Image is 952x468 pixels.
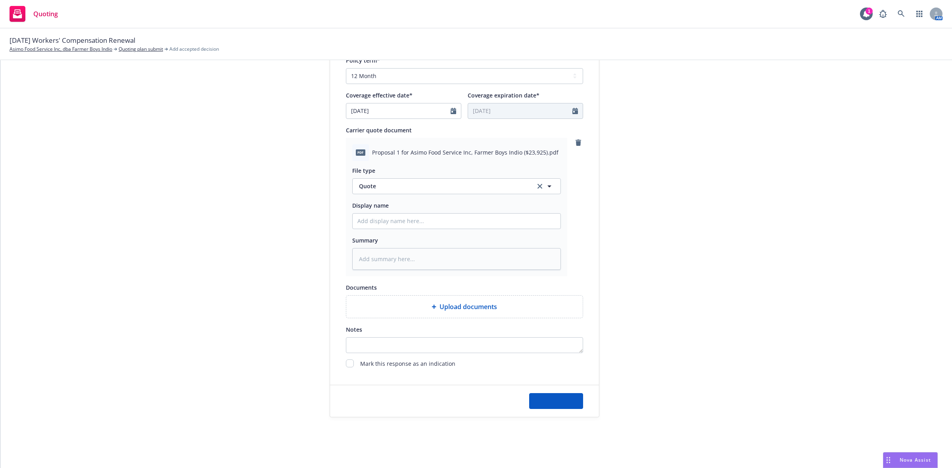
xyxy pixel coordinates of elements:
[866,8,873,15] div: 1
[360,359,455,369] span: Mark this response as an indication
[346,326,362,333] span: Notes
[346,103,451,118] input: MM/DD/YYYY
[6,3,61,25] a: Quoting
[875,6,891,22] a: Report a Bug
[529,393,583,409] button: Next
[346,295,583,318] div: Upload documents
[893,6,909,22] a: Search
[451,108,456,114] svg: Calendar
[883,453,893,468] div: Drag to move
[359,182,526,190] span: Quote
[372,148,559,157] span: Proposal 1 for Asimo Food Service Inc, Farmer Boys Indio ($23,925).pdf
[468,103,572,118] input: MM/DD/YYYY
[440,302,497,311] span: Upload documents
[535,181,545,191] a: clear selection
[346,284,377,291] span: Documents
[10,35,135,46] span: [DATE] Workers' Compensation Renewal
[883,452,938,468] button: Nova Assist
[169,46,219,53] span: Add accepted decision
[33,11,58,17] span: Quoting
[352,237,378,244] span: Summary
[468,92,539,99] span: Coverage expiration date*
[900,457,931,463] span: Nova Assist
[119,46,163,53] a: Quoting plan submit
[353,214,560,229] input: Add display name here...
[10,46,112,53] a: Asimo Food Service Inc, dba Farmer Boys Indio
[346,126,412,134] span: Carrier quote document
[572,108,578,114] svg: Calendar
[352,167,375,174] span: File type
[346,57,380,64] span: Policy term*
[352,202,389,209] span: Display name
[574,138,583,147] a: remove
[346,92,413,99] span: Coverage effective date*
[356,149,365,155] span: pdf
[352,178,561,194] button: Quoteclear selection
[912,6,927,22] a: Switch app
